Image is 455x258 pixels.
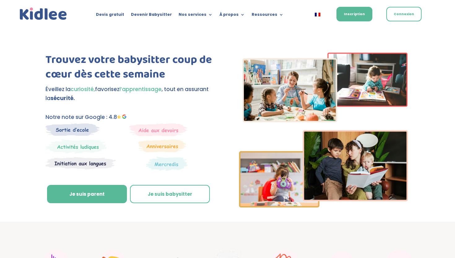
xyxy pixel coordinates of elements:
a: Nos services [179,12,213,19]
img: weekends [129,123,188,136]
picture: Imgs-2 [239,202,408,209]
a: Connexion [386,7,422,21]
a: Je suis babysitter [130,185,210,203]
img: Sortie decole [45,123,100,136]
img: logo_kidlee_bleu [18,6,68,22]
a: Ressources [252,12,284,19]
a: Devenir Babysitter [131,12,172,19]
img: Français [315,13,320,16]
p: Notre note sur Google : 4.8 [45,113,218,122]
img: Thematique [146,157,188,171]
img: Anniversaire [138,139,186,152]
a: Devis gratuit [96,12,124,19]
a: Inscription [336,7,372,21]
img: Atelier thematique [45,157,116,170]
h1: Trouvez votre babysitter coup de cœur dès cette semaine [45,53,218,85]
strong: sécurité. [50,94,75,102]
a: À propos [219,12,245,19]
p: Éveillez la favorisez , tout en assurant la [45,85,218,103]
span: curiosité, [71,85,95,93]
a: Je suis parent [47,185,127,203]
span: l’apprentissage [119,85,162,93]
img: Mercredi [45,139,107,154]
a: Kidlee Logo [18,6,68,22]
